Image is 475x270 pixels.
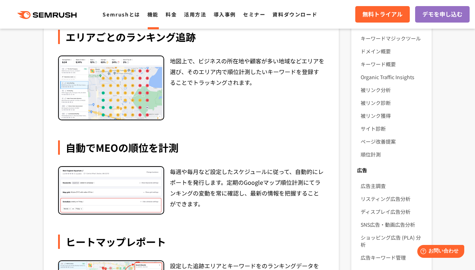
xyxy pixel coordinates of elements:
[361,231,426,251] a: ショッピング広告 (PLA) 分析
[361,71,426,83] a: Organic Traffic Insights
[361,96,426,109] a: 被リンク診断
[361,192,426,205] a: リスティング広告分析
[58,30,325,44] div: エリアごとのランキング追跡
[170,166,325,214] div: 毎週や毎月など設定したスケジュールに従って、自動的にレポートを発行します。定期のGoogleマップ順位計測にてランキングの変動を常に確認し、最新の情報を把握することができます。
[272,11,317,18] a: 資料ダウンロード
[184,11,206,18] a: 活用方法
[361,218,426,231] a: SNS広告・動画広告分析
[166,11,177,18] a: 料金
[422,10,462,19] span: デモを申し込む
[58,140,325,155] div: 自動でMEOの順位を計測
[411,242,467,262] iframe: Help widget launcher
[103,11,140,18] a: Semrushとは
[361,122,426,135] a: サイト診断
[361,135,426,148] a: ページ改善提案
[59,56,163,120] img: エリアごとのランキング追跡
[361,109,426,122] a: 被リンク獲得
[362,10,403,19] span: 無料トライアル
[58,235,325,249] div: ヒートマップレポート
[147,11,158,18] a: 機能
[361,148,426,161] a: 順位計測
[355,6,410,23] a: 無料トライアル
[361,251,426,264] a: 広告キーワード管理
[361,205,426,218] a: ディスプレイ広告分析
[170,56,325,121] div: 地図上で、ビジネスの所在地や顧客が多い地域などエリアを選び、そのエリア内で順位計測したいキーワードを登録することでトラッキングされます。
[415,6,470,23] a: デモを申し込む
[214,11,236,18] a: 導入事例
[361,58,426,71] a: キーワード概要
[243,11,265,18] a: セミナー
[361,45,426,58] a: ドメイン概要
[361,179,426,192] a: 広告主調査
[361,83,426,96] a: 被リンク分析
[59,167,163,214] img: 自動でMEOの順位を計測
[351,164,431,177] div: 広告
[361,32,426,45] a: キーワードマジックツール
